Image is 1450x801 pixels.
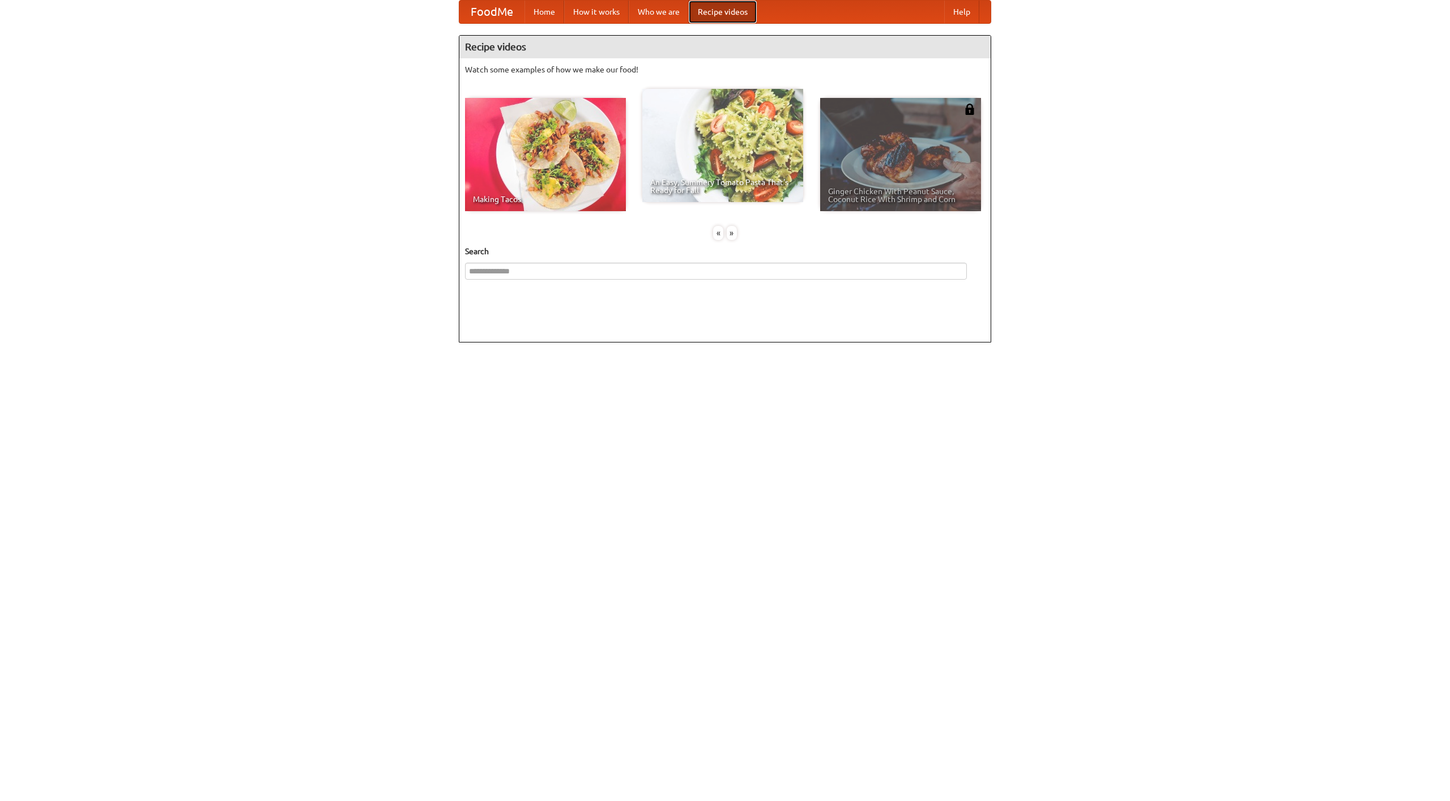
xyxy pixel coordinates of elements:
a: Recipe videos [689,1,757,23]
h5: Search [465,246,985,257]
a: Who we are [629,1,689,23]
a: Help [944,1,979,23]
span: Making Tacos [473,195,618,203]
h4: Recipe videos [459,36,991,58]
p: Watch some examples of how we make our food! [465,64,985,75]
a: Making Tacos [465,98,626,211]
div: » [727,226,737,240]
a: An Easy, Summery Tomato Pasta That's Ready for Fall [642,89,803,202]
a: Home [524,1,564,23]
a: How it works [564,1,629,23]
a: FoodMe [459,1,524,23]
span: An Easy, Summery Tomato Pasta That's Ready for Fall [650,178,795,194]
div: « [713,226,723,240]
img: 483408.png [964,104,975,115]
